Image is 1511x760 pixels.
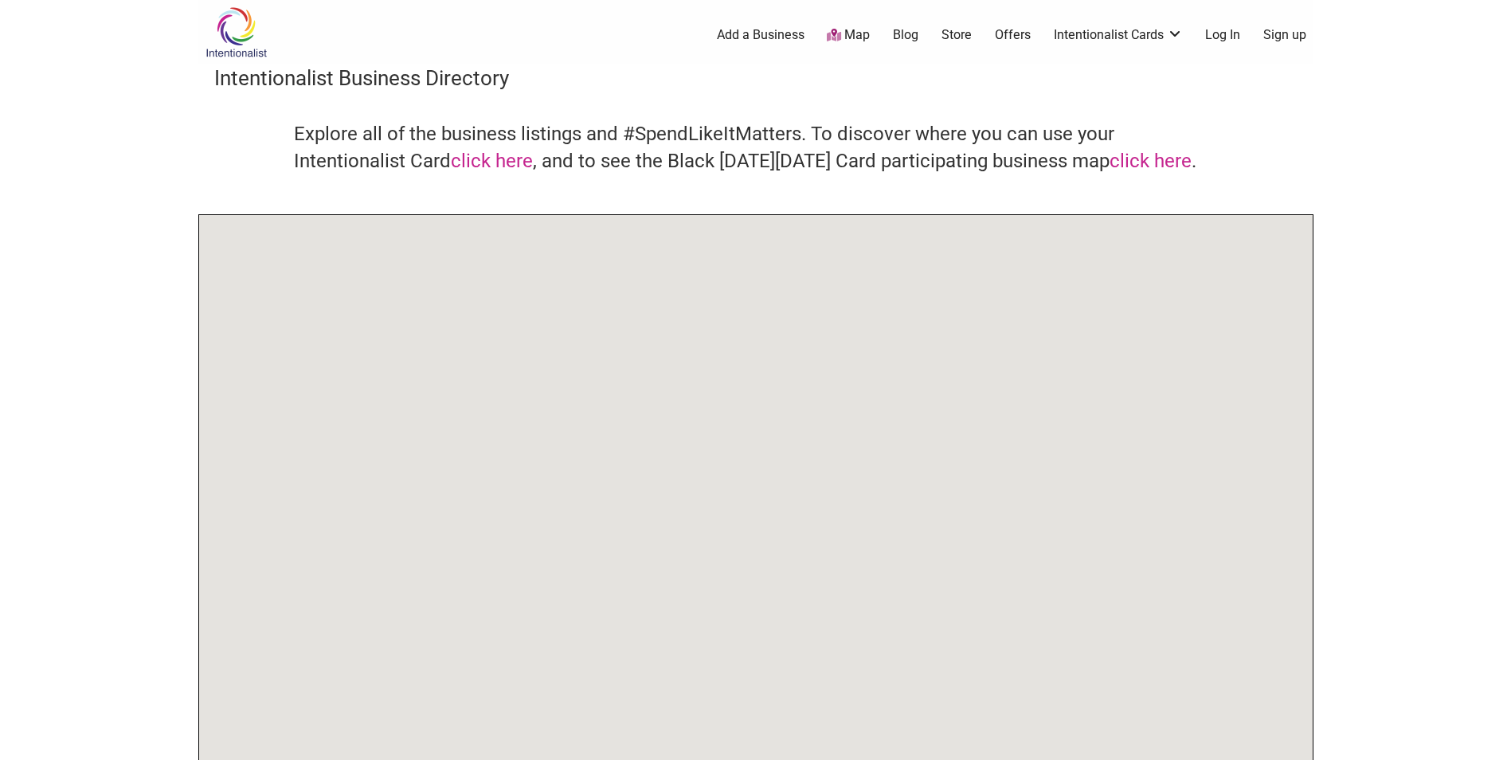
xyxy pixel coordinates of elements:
[941,26,972,44] a: Store
[1110,150,1192,172] a: click here
[1263,26,1306,44] a: Sign up
[214,64,1298,92] h3: Intentionalist Business Directory
[294,121,1218,174] h4: Explore all of the business listings and #SpendLikeItMatters. To discover where you can use your ...
[198,6,274,58] img: Intentionalist
[1054,26,1183,44] a: Intentionalist Cards
[1205,26,1240,44] a: Log In
[995,26,1031,44] a: Offers
[451,150,533,172] a: click here
[893,26,918,44] a: Blog
[717,26,804,44] a: Add a Business
[827,26,870,45] a: Map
